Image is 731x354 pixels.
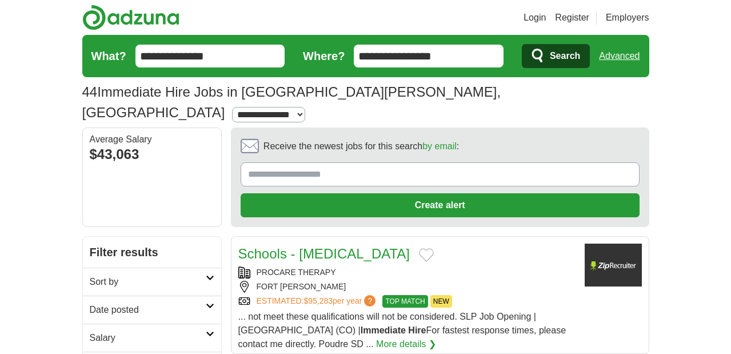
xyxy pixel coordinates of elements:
[238,267,576,279] div: PROCARE THERAPY
[599,45,640,67] a: Advanced
[257,295,378,308] a: ESTIMATED:$95,283per year?
[524,11,546,25] a: Login
[91,47,126,65] label: What?
[408,325,426,335] strong: Hire
[90,331,206,345] h2: Salary
[90,303,206,317] h2: Date posted
[238,246,410,261] a: Schools - [MEDICAL_DATA]
[555,11,589,25] a: Register
[606,11,649,25] a: Employers
[90,144,214,165] div: $43,063
[430,295,452,308] span: NEW
[90,135,214,144] div: Average Salary
[376,337,436,351] a: More details ❯
[263,140,459,153] span: Receive the newest jobs for this search :
[83,268,221,296] a: Sort by
[422,141,457,151] a: by email
[82,5,179,30] img: Adzuna logo
[82,82,98,102] span: 44
[585,244,642,287] img: Company logo
[83,237,221,268] h2: Filter results
[522,44,590,68] button: Search
[241,193,640,217] button: Create alert
[82,84,501,120] h1: Immediate Hire Jobs in [GEOGRAPHIC_DATA][PERSON_NAME], [GEOGRAPHIC_DATA]
[303,47,345,65] label: Where?
[83,324,221,352] a: Salary
[238,312,566,349] span: ... not meet these qualifications will not be considered. SLP Job Opening | [GEOGRAPHIC_DATA] (CO...
[364,295,376,307] span: ?
[382,295,428,308] span: TOP MATCH
[550,45,580,67] span: Search
[361,325,406,335] strong: Immediate
[419,248,434,262] button: Add to favorite jobs
[83,296,221,324] a: Date posted
[303,296,333,305] span: $95,283
[238,281,576,293] div: FORT [PERSON_NAME]
[90,275,206,289] h2: Sort by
